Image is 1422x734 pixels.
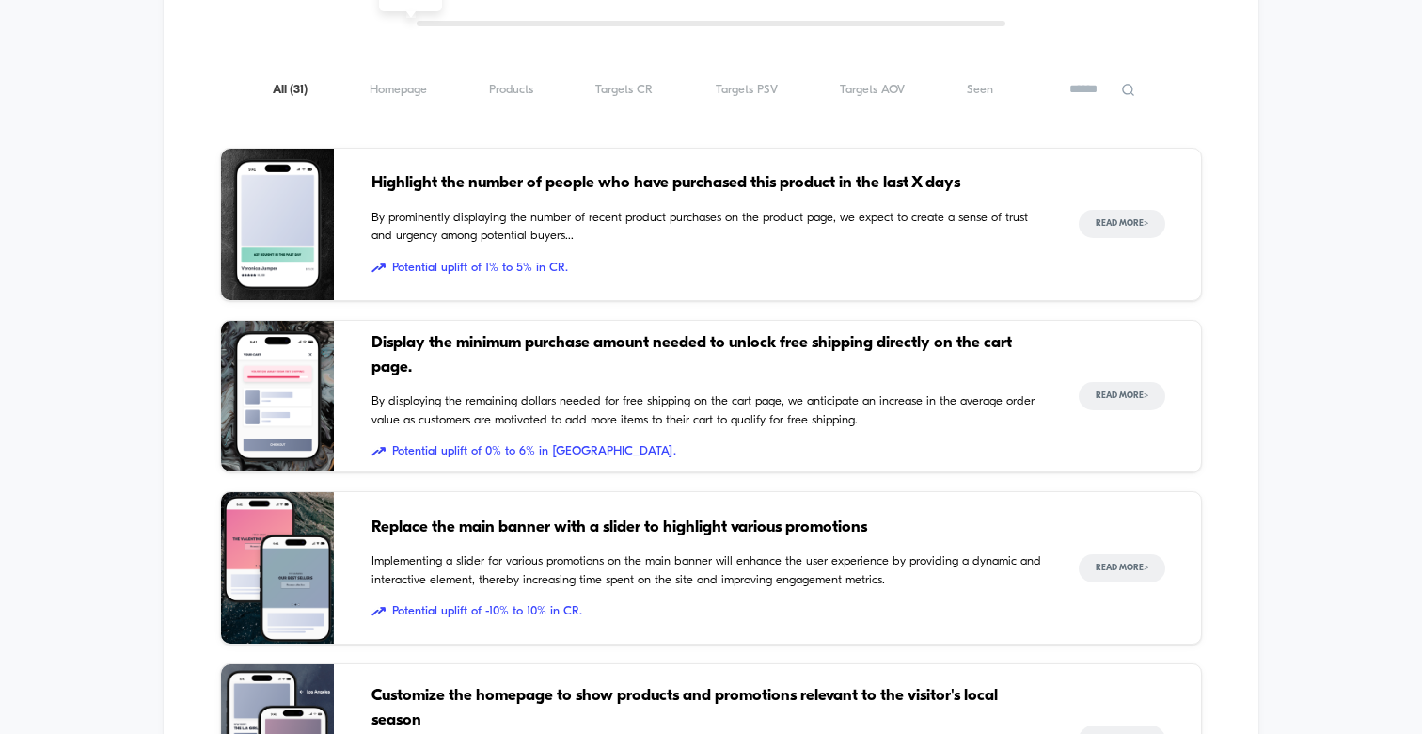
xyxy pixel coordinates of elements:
span: Display the minimum purchase amount needed to unlock free shipping directly on the cart page. [371,331,1041,379]
button: Read More> [1079,382,1165,410]
span: Targets PSV [716,83,778,97]
input: Seek [14,343,715,361]
span: Seen [967,83,993,97]
img: Implementing a slider for various promotions on the main banner will enhance the user experience ... [221,492,334,644]
div: Current time [457,374,500,394]
span: By prominently displaying the number of recent product purchases on the product page, we expect t... [371,209,1041,246]
button: Play, NEW DEMO 2025-VEED.mp4 [340,182,386,227]
span: Homepage [370,83,427,97]
span: ( 31 ) [290,84,308,96]
button: Read More> [1079,554,1165,582]
div: Duration [503,374,553,394]
button: Play, NEW DEMO 2025-VEED.mp4 [9,369,39,399]
span: Products [489,83,533,97]
span: By displaying the remaining dollars needed for free shipping on the cart page, we anticipate an i... [371,392,1041,429]
img: By displaying the remaining dollars needed for free shipping on the cart page, we anticipate an i... [221,321,334,472]
span: Potential uplift of -10% to 10% in CR. [371,602,1041,621]
button: Read More> [1079,210,1165,238]
span: Potential uplift of 0% to 6% in [GEOGRAPHIC_DATA]. [371,442,1041,461]
span: Potential uplift of 1% to 5% in CR. [371,259,1041,278]
span: Replace the main banner with a slider to highlight various promotions [371,516,1041,540]
span: Targets AOV [840,83,905,97]
img: By prominently displaying the number of recent product purchases on the product page, we expect t... [221,149,334,300]
input: Volume [590,375,646,393]
span: Targets CR [595,83,653,97]
span: All [273,83,308,97]
span: Highlight the number of people who have purchased this product in the last X days [371,171,1041,196]
span: Customize the homepage to show products and promotions relevant to the visitor's local season [371,684,1041,732]
span: Implementing a slider for various promotions on the main banner will enhance the user experience ... [371,552,1041,589]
